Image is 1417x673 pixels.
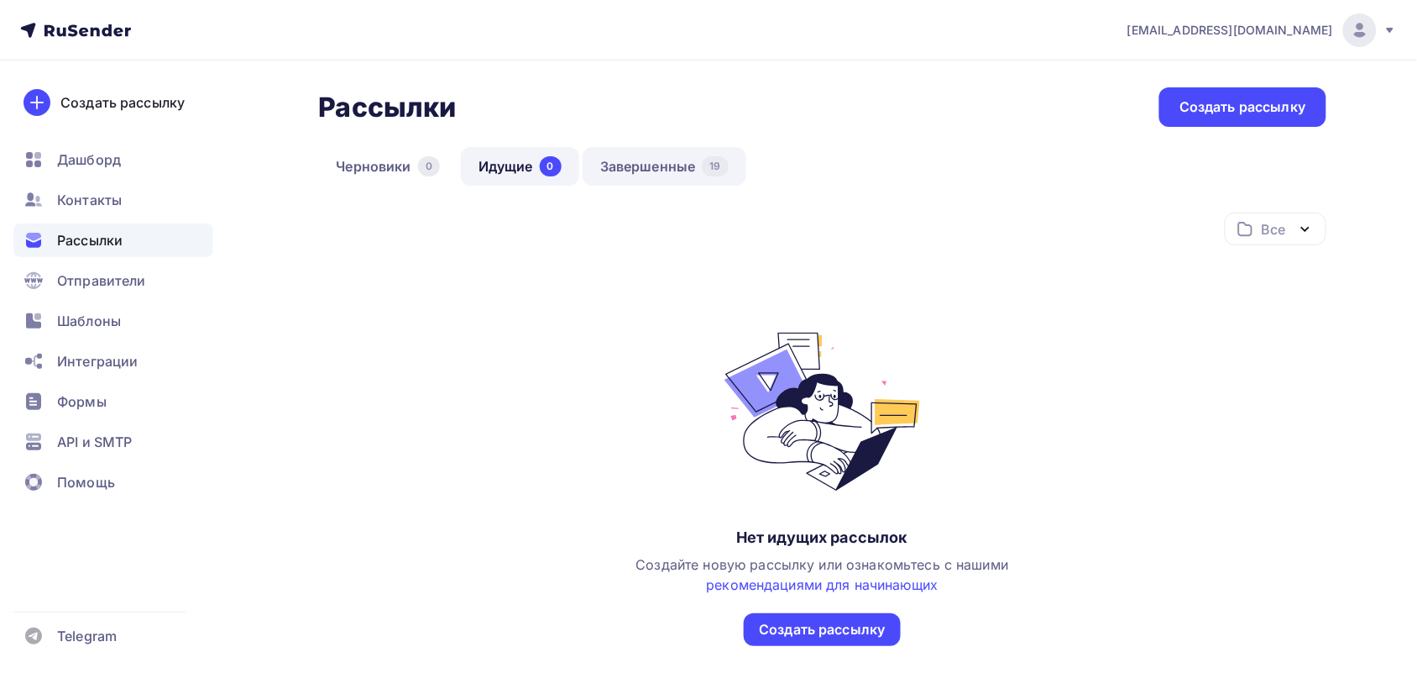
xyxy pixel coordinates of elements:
a: Завершенные19 [583,147,746,186]
span: Шаблоны [57,311,121,331]
a: рекомендациями для начинающих [706,576,938,593]
div: Создать рассылку [759,620,885,639]
div: 0 [418,156,440,176]
a: Дашборд [13,143,213,176]
a: Формы [13,385,213,418]
div: 19 [702,156,728,176]
div: 0 [540,156,562,176]
a: Отправители [13,264,213,297]
button: Все [1225,213,1326,245]
span: Формы [57,392,107,412]
span: Telegram [57,626,117,646]
a: Шаблоны [13,304,213,338]
span: API и SMTP [57,432,132,452]
div: Все [1262,219,1285,239]
span: [EMAIL_ADDRESS][DOMAIN_NAME] [1127,22,1333,39]
span: Рассылки [57,230,123,250]
span: Помощь [57,472,115,492]
a: Контакты [13,183,213,217]
a: Идущие0 [461,147,579,186]
h2: Рассылки [319,91,457,124]
div: Создать рассылку [1179,97,1305,117]
div: Нет идущих рассылок [736,528,908,548]
a: Рассылки [13,223,213,257]
span: Дашборд [57,150,121,170]
span: Интеграции [57,351,138,371]
a: Черновики0 [319,147,458,186]
span: Контакты [57,190,122,210]
span: Создайте новую рассылку или ознакомьтесь с нашими [636,556,1009,593]
div: Создать рассылку [60,92,185,113]
span: Отправители [57,271,146,291]
a: [EMAIL_ADDRESS][DOMAIN_NAME] [1127,13,1397,47]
